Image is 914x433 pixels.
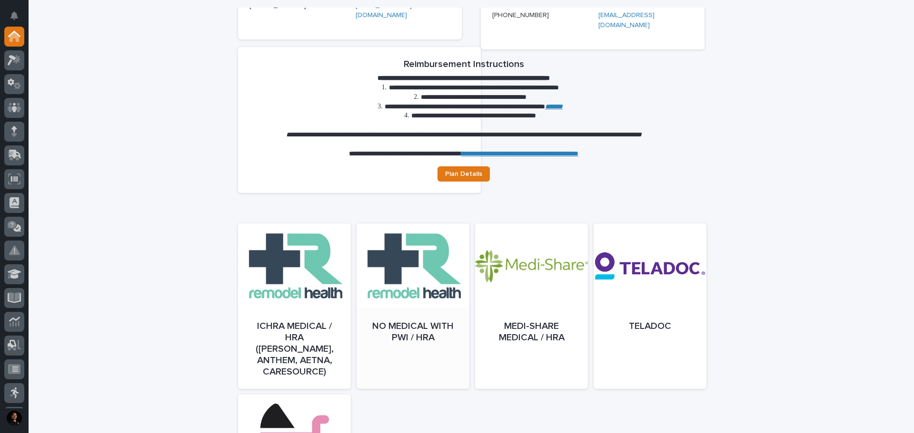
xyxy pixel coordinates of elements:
div: Notifications [12,11,24,27]
span: Plan Details [445,171,482,177]
a: Medi-Share Medical / HRA [475,223,588,389]
a: Plan Details [437,166,490,182]
a: Teladoc [594,223,706,389]
button: Notifications [4,6,24,26]
h2: Reimbursement Instructions [404,58,524,70]
button: users-avatar [4,408,24,428]
a: No Medical with PWI / HRA [357,223,469,389]
a: ICHRA Medical / HRA ([PERSON_NAME], Anthem, Aetna, CareSource) [238,223,351,389]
